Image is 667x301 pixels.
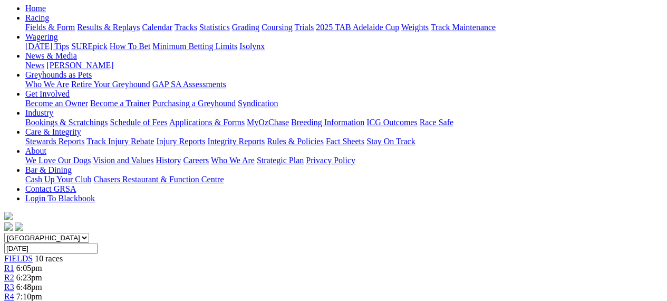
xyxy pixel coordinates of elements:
a: News & Media [25,51,77,60]
a: Racing [25,13,49,22]
div: News & Media [25,61,663,70]
a: Vision and Values [93,156,153,165]
div: Wagering [25,42,663,51]
a: Injury Reports [156,137,205,146]
div: Bar & Dining [25,175,663,184]
a: Stewards Reports [25,137,84,146]
a: Retire Your Greyhound [71,80,150,89]
a: Tracks [175,23,197,32]
a: [PERSON_NAME] [46,61,113,70]
a: Privacy Policy [306,156,355,165]
a: Who We Are [211,156,255,165]
a: Schedule of Fees [110,118,167,127]
a: Track Injury Rebate [86,137,154,146]
a: How To Bet [110,42,151,51]
img: facebook.svg [4,222,13,231]
a: History [156,156,181,165]
a: Coursing [262,23,293,32]
a: Become an Owner [25,99,88,108]
a: Wagering [25,32,58,41]
a: Become a Trainer [90,99,150,108]
a: FIELDS [4,254,33,263]
span: 6:23pm [16,273,42,282]
a: Statistics [199,23,230,32]
a: Rules & Policies [267,137,324,146]
a: News [25,61,44,70]
a: Login To Blackbook [25,194,95,203]
span: 6:05pm [16,264,42,272]
a: Bookings & Scratchings [25,118,108,127]
span: 6:48pm [16,283,42,291]
a: Get Involved [25,89,70,98]
a: SUREpick [71,42,107,51]
img: twitter.svg [15,222,23,231]
a: Trials [294,23,314,32]
a: About [25,146,46,155]
a: Care & Integrity [25,127,81,136]
a: Chasers Restaurant & Function Centre [93,175,224,184]
a: [DATE] Tips [25,42,69,51]
div: Greyhounds as Pets [25,80,663,89]
a: R1 [4,264,14,272]
a: Purchasing a Greyhound [152,99,236,108]
a: Weights [401,23,429,32]
a: Syndication [238,99,278,108]
a: Bar & Dining [25,165,72,174]
a: Applications & Forms [169,118,245,127]
a: Grading [232,23,259,32]
span: 7:10pm [16,292,42,301]
a: Contact GRSA [25,184,76,193]
a: MyOzChase [247,118,289,127]
a: We Love Our Dogs [25,156,91,165]
a: Breeding Information [291,118,364,127]
a: Home [25,4,46,13]
a: Fields & Form [25,23,75,32]
a: Track Maintenance [431,23,496,32]
a: Stay On Track [366,137,415,146]
a: Race Safe [419,118,453,127]
div: About [25,156,663,165]
a: R4 [4,292,14,301]
a: ICG Outcomes [366,118,417,127]
a: Integrity Reports [207,137,265,146]
a: Careers [183,156,209,165]
div: Care & Integrity [25,137,663,146]
a: Strategic Plan [257,156,304,165]
a: 2025 TAB Adelaide Cup [316,23,399,32]
a: R3 [4,283,14,291]
a: Fact Sheets [326,137,364,146]
div: Get Involved [25,99,663,108]
a: Results & Replays [77,23,140,32]
span: 10 races [35,254,63,263]
a: Minimum Betting Limits [152,42,237,51]
div: Industry [25,118,663,127]
a: Industry [25,108,53,117]
a: R2 [4,273,14,282]
a: Greyhounds as Pets [25,70,92,79]
a: Isolynx [239,42,265,51]
a: Calendar [142,23,172,32]
div: Racing [25,23,663,32]
a: GAP SA Assessments [152,80,226,89]
a: Cash Up Your Club [25,175,91,184]
a: Who We Are [25,80,69,89]
img: logo-grsa-white.png [4,212,13,220]
input: Select date [4,243,98,254]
